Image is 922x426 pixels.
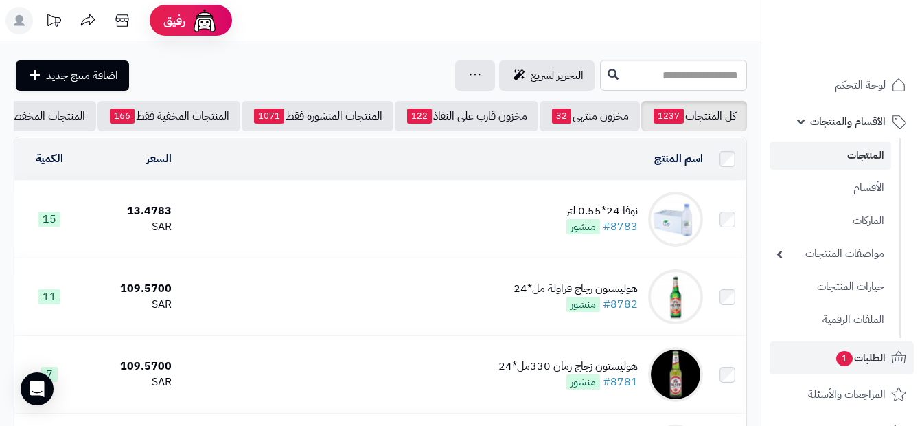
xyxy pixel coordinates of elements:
[395,101,538,131] a: مخزون قارب على النفاذ122
[531,67,584,84] span: التحرير لسريع
[654,150,703,167] a: اسم المنتج
[770,378,914,411] a: المراجعات والأسئلة
[498,359,638,374] div: هوليستون زجاج رمان 330مل*24
[648,347,703,402] img: هوليستون زجاج رمان 330مل*24
[89,203,172,219] div: 13.4783
[808,385,886,404] span: المراجعات والأسئلة
[110,109,135,124] span: 166
[770,206,891,236] a: الماركات
[163,12,185,29] span: رفيق
[89,374,172,390] div: SAR
[770,239,891,269] a: مواصفات المنتجات
[191,7,218,34] img: ai-face.png
[603,218,638,235] a: #8783
[41,367,58,382] span: 7
[89,219,172,235] div: SAR
[836,351,853,366] span: 1
[38,289,60,304] span: 11
[89,281,172,297] div: 109.5700
[16,60,129,91] a: اضافة منتج جديد
[566,297,600,312] span: منشور
[146,150,172,167] a: السعر
[566,203,638,219] div: نوفا 24*0.55 لتر
[566,374,600,390] span: منشور
[540,101,640,131] a: مخزون منتهي32
[770,69,914,102] a: لوحة التحكم
[770,173,891,203] a: الأقسام
[835,348,886,368] span: الطلبات
[566,219,600,234] span: منشور
[21,372,54,405] div: Open Intercom Messenger
[770,305,891,335] a: الملفات الرقمية
[648,269,703,324] img: هوليستون زجاج فراولة مل*24
[654,109,684,124] span: 1237
[254,109,284,124] span: 1071
[603,374,638,390] a: #8781
[499,60,595,91] a: التحرير لسريع
[641,101,747,131] a: كل المنتجات1237
[835,76,886,95] span: لوحة التحكم
[770,341,914,374] a: الطلبات1
[810,112,886,131] span: الأقسام والمنتجات
[648,192,703,247] img: نوفا 24*0.55 لتر
[770,142,891,170] a: المنتجات
[97,101,240,131] a: المنتجات المخفية فقط166
[407,109,432,124] span: 122
[36,7,71,38] a: تحديثات المنصة
[770,272,891,302] a: خيارات المنتجات
[36,150,63,167] a: الكمية
[242,101,393,131] a: المنتجات المنشورة فقط1071
[89,359,172,374] div: 109.5700
[514,281,638,297] div: هوليستون زجاج فراولة مل*24
[603,296,638,313] a: #8782
[46,67,118,84] span: اضافة منتج جديد
[552,109,571,124] span: 32
[38,212,60,227] span: 15
[89,297,172,313] div: SAR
